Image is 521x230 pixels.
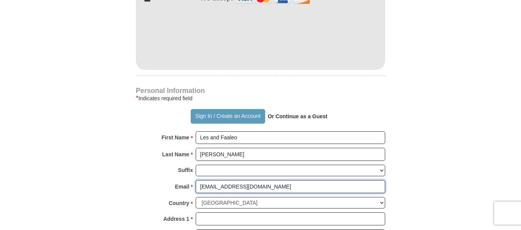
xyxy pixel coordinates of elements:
[162,132,189,143] strong: First Name
[268,113,328,119] strong: Or Continue as a Guest
[162,149,190,160] strong: Last Name
[169,198,190,208] strong: Country
[191,109,265,124] button: Sign In / Create an Account
[136,88,385,94] h4: Personal Information
[163,213,190,224] strong: Address 1
[175,181,189,192] strong: Email
[178,165,193,175] strong: Suffix
[136,94,385,103] div: Indicates required field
